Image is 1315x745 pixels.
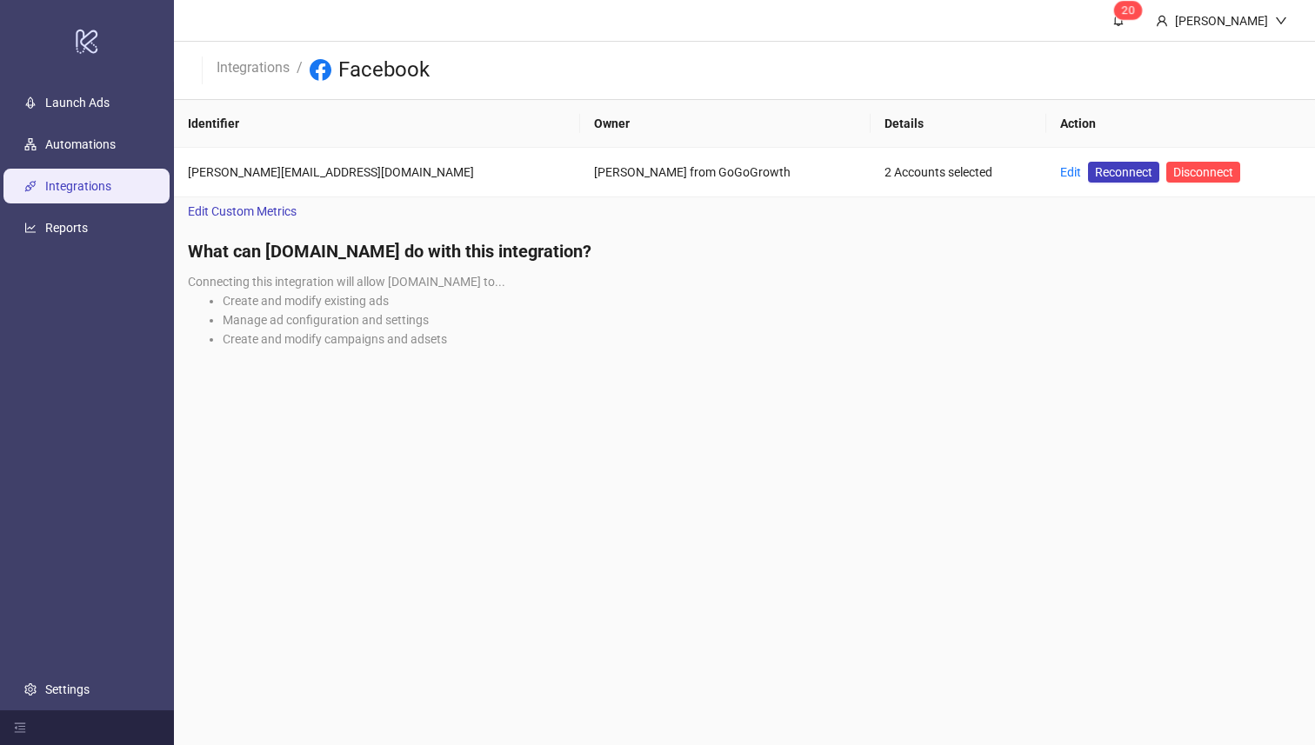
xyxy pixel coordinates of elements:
[174,100,580,148] th: Identifier
[1122,4,1128,17] span: 2
[1275,15,1287,27] span: down
[871,100,1046,148] th: Details
[1173,165,1233,179] span: Disconnect
[884,163,1032,182] div: 2 Accounts selected
[188,202,297,221] span: Edit Custom Metrics
[223,329,1301,349] li: Create and modify campaigns and adsets
[45,180,111,194] a: Integrations
[14,722,26,734] span: menu-fold
[174,197,310,225] a: Edit Custom Metrics
[297,57,303,84] li: /
[338,57,430,84] h3: Facebook
[188,275,505,289] span: Connecting this integration will allow [DOMAIN_NAME] to...
[45,138,116,152] a: Automations
[188,163,566,182] div: [PERSON_NAME][EMAIL_ADDRESS][DOMAIN_NAME]
[1168,11,1275,30] div: [PERSON_NAME]
[223,291,1301,310] li: Create and modify existing ads
[580,100,871,148] th: Owner
[45,96,110,110] a: Launch Ads
[1128,4,1134,17] span: 0
[223,310,1301,329] li: Manage ad configuration and settings
[45,682,90,696] a: Settings
[213,57,293,76] a: Integrations
[1156,15,1168,27] span: user
[1095,163,1152,182] span: Reconnect
[1166,162,1240,183] button: Disconnect
[1060,165,1081,179] a: Edit
[188,239,1301,263] h4: What can [DOMAIN_NAME] do with this integration?
[1046,100,1315,148] th: Action
[1112,14,1125,26] span: bell
[1088,162,1159,183] a: Reconnect
[45,222,88,236] a: Reports
[594,163,857,182] div: [PERSON_NAME] from GoGoGrowth
[1115,2,1141,19] sup: 20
